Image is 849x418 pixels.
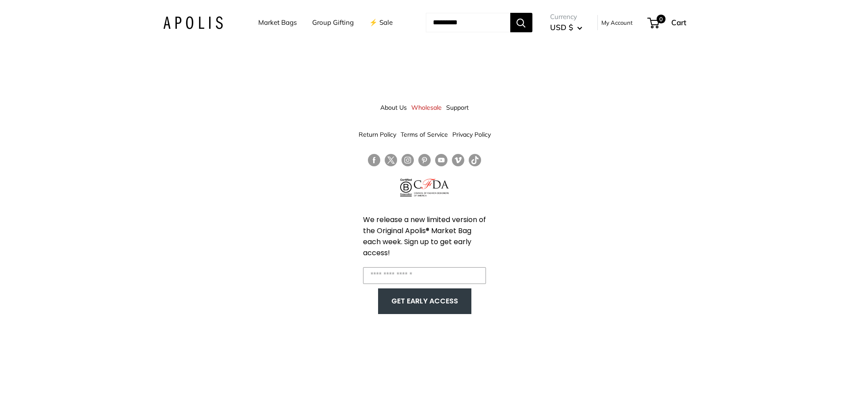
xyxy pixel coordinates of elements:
img: Council of Fashion Designers of America Member [414,179,449,196]
span: USD $ [550,23,573,32]
a: Return Policy [359,127,396,142]
a: My Account [601,17,633,28]
input: Search... [426,13,510,32]
a: 0 Cart [648,15,686,30]
a: Follow us on YouTube [435,154,447,167]
a: Privacy Policy [452,127,491,142]
span: Currency [550,11,582,23]
span: Cart [671,18,686,27]
button: GET EARLY ACCESS [387,293,463,310]
img: Certified B Corporation [400,179,412,196]
a: Follow us on Pinterest [418,154,431,167]
a: ⚡️ Sale [369,16,393,29]
a: Wholesale [411,100,442,115]
button: USD $ [550,20,582,35]
span: We release a new limited version of the Original Apolis® Market Bag each week. Sign up to get ear... [363,215,486,258]
a: Follow us on Instagram [402,154,414,167]
a: Follow us on Tumblr [469,154,481,167]
a: Support [446,100,469,115]
img: Apolis [163,16,223,29]
button: Search [510,13,532,32]
a: Market Bags [258,16,297,29]
a: Follow us on Twitter [385,154,397,170]
a: Terms of Service [401,127,448,142]
input: Enter your email [363,267,486,284]
a: Follow us on Facebook [368,154,380,167]
a: Follow us on Vimeo [452,154,464,167]
a: Group Gifting [312,16,354,29]
a: About Us [380,100,407,115]
span: 0 [656,15,665,23]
